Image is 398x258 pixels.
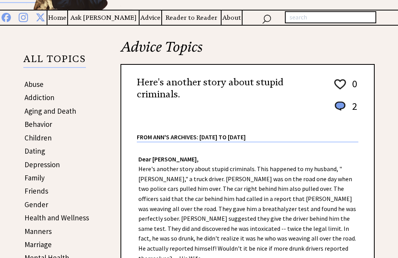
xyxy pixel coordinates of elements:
img: message_round%201.png [333,100,347,113]
img: heart_outline%201.png [333,78,347,91]
a: Family [24,173,45,182]
a: Children [24,133,52,142]
a: Marriage [24,240,52,249]
p: ALL TOPICS [23,55,86,68]
a: Behavior [24,119,52,129]
img: facebook%20blue.png [2,11,11,22]
h2: Advice Topics [120,38,375,64]
a: Health and Wellness [24,213,89,222]
a: Dating [24,146,45,156]
td: 2 [348,100,358,120]
h2: Here's another story about stupid criminals. [137,76,319,100]
a: Advice [140,13,161,23]
strong: Dear [PERSON_NAME], [138,155,199,163]
img: search_nav.png [262,13,271,24]
a: Addiction [24,93,54,102]
img: instagram%20blue.png [19,11,28,22]
img: x%20blue.png [36,11,45,22]
a: Abuse [24,80,44,89]
a: Gender [24,200,48,209]
a: Depression [24,160,60,169]
a: Manners [24,227,52,236]
a: Ask [PERSON_NAME] [68,13,139,23]
a: Home [47,13,67,23]
a: Reader to Reader [162,13,221,23]
a: Friends [24,186,48,196]
td: 0 [348,77,358,99]
div: From Ann's Archives: [DATE] to [DATE] [137,121,358,142]
input: search [285,11,376,24]
a: About [222,13,242,23]
a: Aging and Death [24,106,76,116]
